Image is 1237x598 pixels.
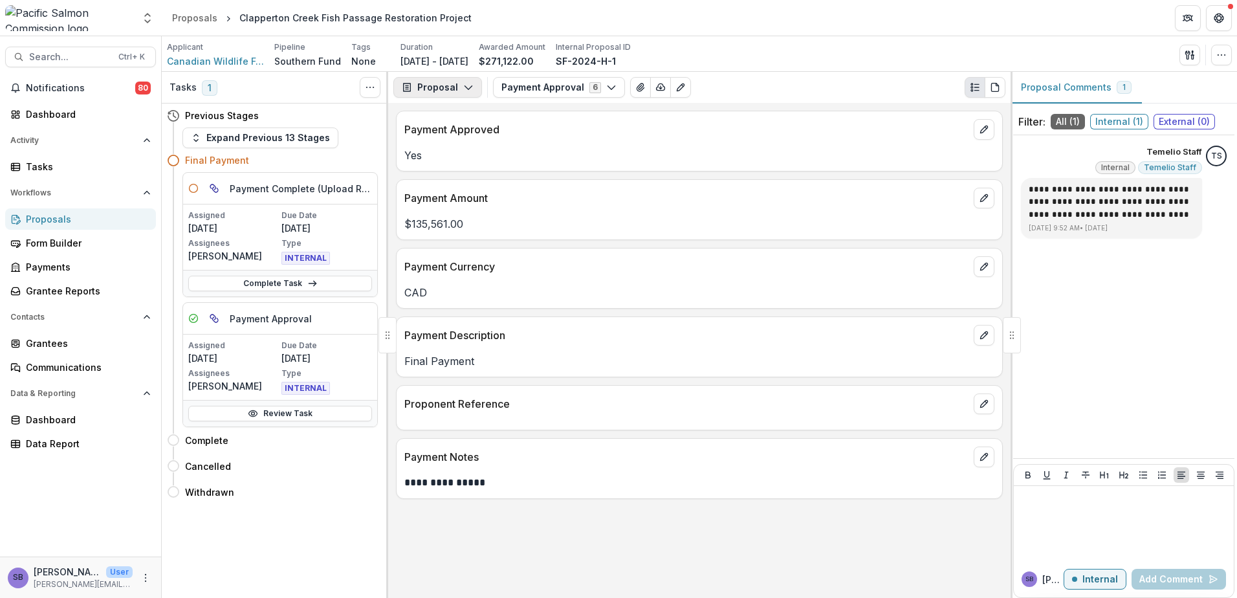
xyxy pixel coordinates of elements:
button: Italicize [1058,467,1074,483]
p: Payment Notes [404,449,969,465]
a: Complete Task [188,276,372,291]
button: edit [974,256,994,277]
div: Communications [26,360,146,374]
p: Internal [1082,574,1118,585]
span: INTERNAL [281,382,330,395]
p: Final Payment [404,353,994,369]
span: Search... [29,52,111,63]
p: [DATE] 9:52 AM • [DATE] [1029,223,1194,233]
span: All ( 1 ) [1051,114,1085,129]
p: Proponent Reference [404,396,969,412]
p: Temelio Staff [1146,146,1202,159]
button: Bold [1020,467,1036,483]
span: 80 [135,82,151,94]
p: CAD [404,285,994,300]
p: Type [281,238,372,249]
button: Heading 1 [1097,467,1112,483]
h3: Tasks [170,82,197,93]
h5: Payment Complete (Upload Remittance Advice) [230,182,372,195]
p: Awarded Amount [479,41,545,53]
span: Contacts [10,313,138,322]
a: Grantees [5,333,156,354]
a: Data Report [5,433,156,454]
p: Assigned [188,340,279,351]
p: Southern Fund [274,54,341,68]
p: Payment Description [404,327,969,343]
button: Payment Approval6 [493,77,625,98]
p: Pipeline [274,41,305,53]
span: Data & Reporting [10,389,138,398]
p: Assignees [188,368,279,379]
p: $135,561.00 [404,216,994,232]
p: Payment Amount [404,190,969,206]
a: Communications [5,357,156,378]
button: Align Left [1174,467,1189,483]
span: Workflows [10,188,138,197]
p: Payment Currency [404,259,969,274]
p: [PERSON_NAME][EMAIL_ADDRESS][DOMAIN_NAME] [34,579,133,590]
a: Form Builder [5,232,156,254]
button: Open Workflows [5,183,156,203]
p: [PERSON_NAME] [34,565,101,579]
a: Dashboard [5,409,156,430]
button: Search... [5,47,156,67]
p: Due Date [281,340,372,351]
nav: breadcrumb [167,8,477,27]
button: Open entity switcher [138,5,157,31]
button: Underline [1039,467,1055,483]
span: Internal [1101,163,1130,172]
button: Parent task [204,178,224,199]
p: User [106,566,133,578]
button: Align Right [1212,467,1227,483]
span: Internal ( 1 ) [1090,114,1148,129]
div: Grantees [26,337,146,350]
div: Ctrl + K [116,50,148,64]
button: edit [974,325,994,346]
button: Align Center [1193,467,1209,483]
button: Notifications80 [5,78,156,98]
div: Payments [26,260,146,274]
p: Tags [351,41,371,53]
div: Dashboard [26,107,146,121]
button: Partners [1175,5,1201,31]
p: [DATE] [281,221,372,235]
span: Temelio Staff [1144,163,1196,172]
button: View Attached Files [630,77,651,98]
button: Add Comment [1132,569,1226,590]
h4: Previous Stages [185,109,259,122]
span: INTERNAL [281,252,330,265]
p: Internal Proposal ID [556,41,631,53]
p: Duration [400,41,433,53]
img: Pacific Salmon Commission logo [5,5,133,31]
p: $271,122.00 [479,54,534,68]
a: Canadian Wildlife Federation [167,54,264,68]
p: Applicant [167,41,203,53]
button: edit [974,188,994,208]
h4: Cancelled [185,460,231,473]
button: Toggle View Cancelled Tasks [360,77,380,98]
p: Filter: [1018,114,1045,129]
a: Proposals [167,8,223,27]
a: Grantee Reports [5,280,156,302]
p: [PERSON_NAME] [188,249,279,263]
p: None [351,54,376,68]
p: Type [281,368,372,379]
button: Open Contacts [5,307,156,327]
h4: Complete [185,434,228,447]
button: Strike [1078,467,1093,483]
button: Edit as form [670,77,691,98]
div: Dashboard [26,413,146,426]
div: Sascha Bendt [1025,576,1033,582]
span: 1 [1122,83,1126,92]
button: Bullet List [1135,467,1151,483]
div: Sascha Bendt [13,573,23,582]
button: Expand Previous 13 Stages [182,127,338,148]
h5: Payment Approval [230,312,312,326]
button: edit [974,119,994,140]
button: edit [974,447,994,467]
button: Internal [1064,569,1126,590]
a: Tasks [5,156,156,177]
button: Proposal Comments [1011,72,1142,104]
p: [PERSON_NAME] [188,379,279,393]
p: Assignees [188,238,279,249]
